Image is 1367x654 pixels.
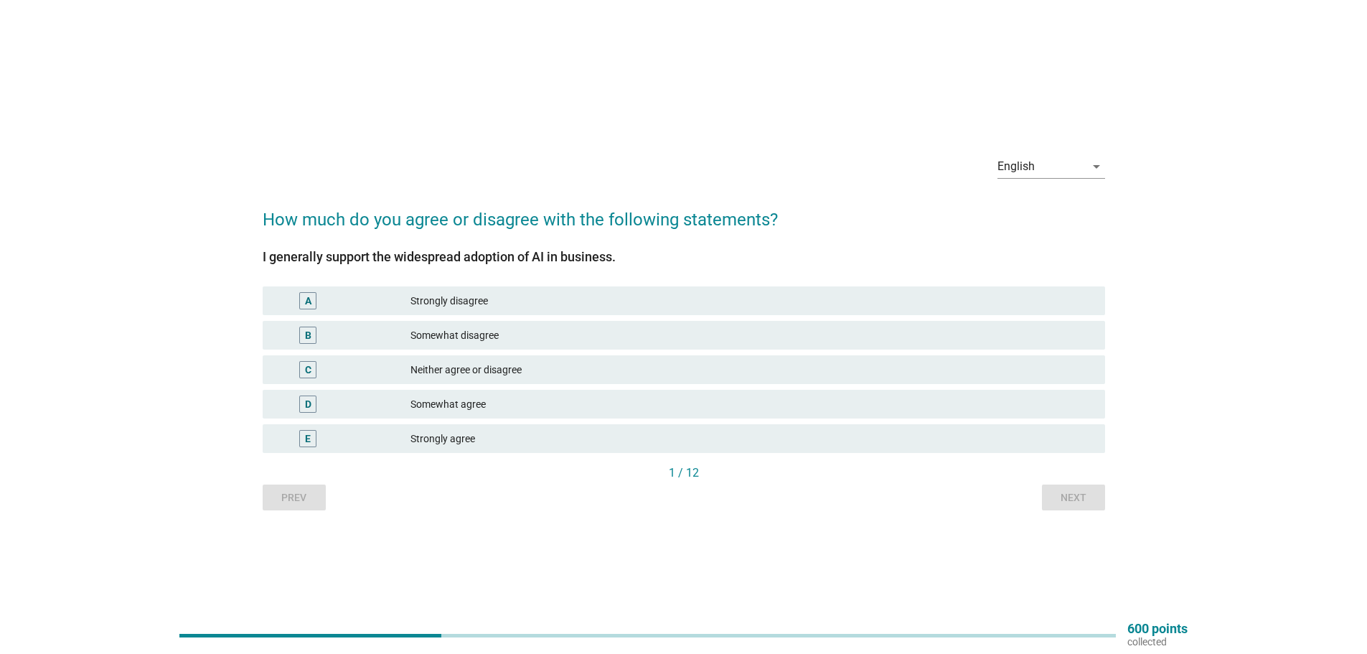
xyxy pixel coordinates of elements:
div: 1 / 12 [263,464,1105,482]
div: C [305,363,311,378]
div: Neither agree or disagree [410,361,1094,378]
div: E [305,431,311,447]
div: A [305,294,311,309]
div: Strongly disagree [410,292,1094,309]
p: 600 points [1127,622,1188,635]
p: collected [1127,635,1188,648]
div: English [997,160,1035,173]
h2: How much do you agree or disagree with the following statements? [263,192,1105,233]
div: B [305,328,311,343]
div: I generally support the widespread adoption of AI in business. [263,247,1105,266]
i: arrow_drop_down [1088,158,1105,175]
div: D [305,397,311,412]
div: Strongly agree [410,430,1094,447]
div: Somewhat disagree [410,327,1094,344]
div: Somewhat agree [410,396,1094,413]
